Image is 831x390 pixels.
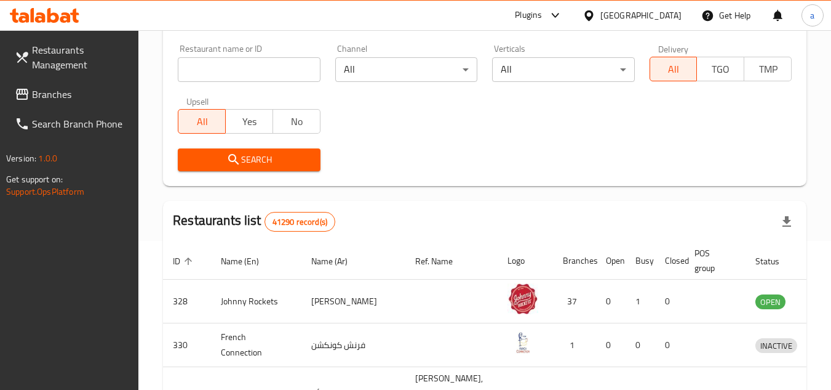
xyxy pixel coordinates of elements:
[311,254,364,269] span: Name (Ar)
[178,148,320,171] button: Search
[755,295,785,309] span: OPEN
[5,79,139,109] a: Branches
[163,323,211,367] td: 330
[178,57,320,82] input: Search for restaurant name or ID..
[6,184,84,200] a: Support.OpsPlatform
[211,323,301,367] td: French Connection
[600,9,682,22] div: [GEOGRAPHIC_DATA]
[32,116,129,131] span: Search Branch Phone
[655,242,685,280] th: Closed
[32,87,129,102] span: Branches
[515,8,542,23] div: Plugins
[658,44,689,53] label: Delivery
[696,57,744,81] button: TGO
[596,242,626,280] th: Open
[553,323,596,367] td: 1
[178,15,792,33] h2: Restaurant search
[744,57,792,81] button: TMP
[415,254,469,269] span: Ref. Name
[553,242,596,280] th: Branches
[498,242,553,280] th: Logo
[626,242,655,280] th: Busy
[702,60,739,78] span: TGO
[553,280,596,323] td: 37
[6,150,36,166] span: Version:
[492,57,634,82] div: All
[694,246,731,275] span: POS group
[301,280,405,323] td: [PERSON_NAME]
[231,113,268,131] span: Yes
[211,280,301,323] td: Johnny Rockets
[221,254,275,269] span: Name (En)
[755,254,795,269] span: Status
[655,60,693,78] span: All
[278,113,316,131] span: No
[626,280,655,323] td: 1
[265,216,335,228] span: 41290 record(s)
[32,43,129,72] span: Restaurants Management
[755,295,785,309] div: OPEN
[173,254,196,269] span: ID
[188,152,310,168] span: Search
[183,113,221,131] span: All
[749,60,787,78] span: TMP
[272,109,320,134] button: No
[301,323,405,367] td: فرنش كونكشن
[810,9,814,22] span: a
[38,150,57,166] span: 1.0.0
[186,97,209,105] label: Upsell
[178,109,226,134] button: All
[655,280,685,323] td: 0
[225,109,273,134] button: Yes
[6,171,63,187] span: Get support on:
[173,211,335,232] h2: Restaurants list
[5,109,139,139] a: Search Branch Phone
[596,323,626,367] td: 0
[655,323,685,367] td: 0
[755,339,797,353] span: INACTIVE
[626,323,655,367] td: 0
[335,57,477,82] div: All
[507,283,538,314] img: Johnny Rockets
[650,57,698,81] button: All
[163,280,211,323] td: 328
[596,280,626,323] td: 0
[264,212,335,232] div: Total records count
[772,207,801,237] div: Export file
[5,35,139,79] a: Restaurants Management
[507,327,538,358] img: French Connection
